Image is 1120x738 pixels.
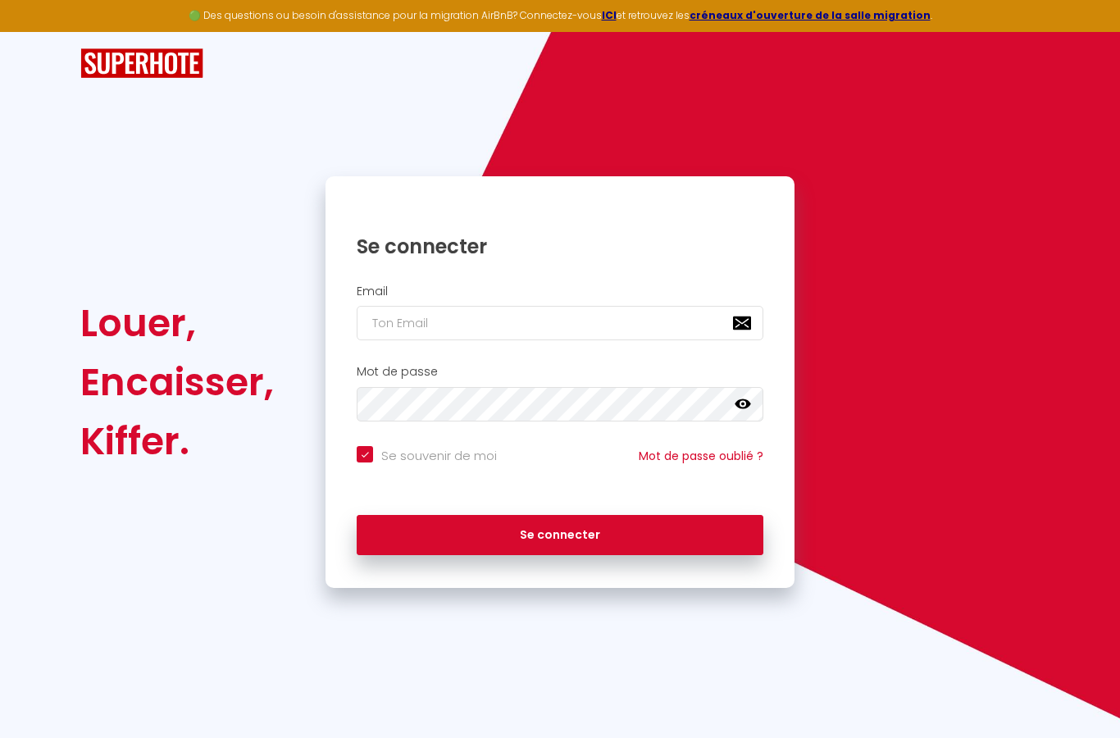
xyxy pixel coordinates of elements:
[639,448,763,464] a: Mot de passe oublié ?
[80,48,203,79] img: SuperHote logo
[80,294,274,353] div: Louer,
[357,285,763,298] h2: Email
[357,365,763,379] h2: Mot de passe
[80,412,274,471] div: Kiffer.
[357,234,763,259] h1: Se connecter
[357,306,763,340] input: Ton Email
[357,515,763,556] button: Se connecter
[602,8,617,22] a: ICI
[80,353,274,412] div: Encaisser,
[690,8,931,22] a: créneaux d'ouverture de la salle migration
